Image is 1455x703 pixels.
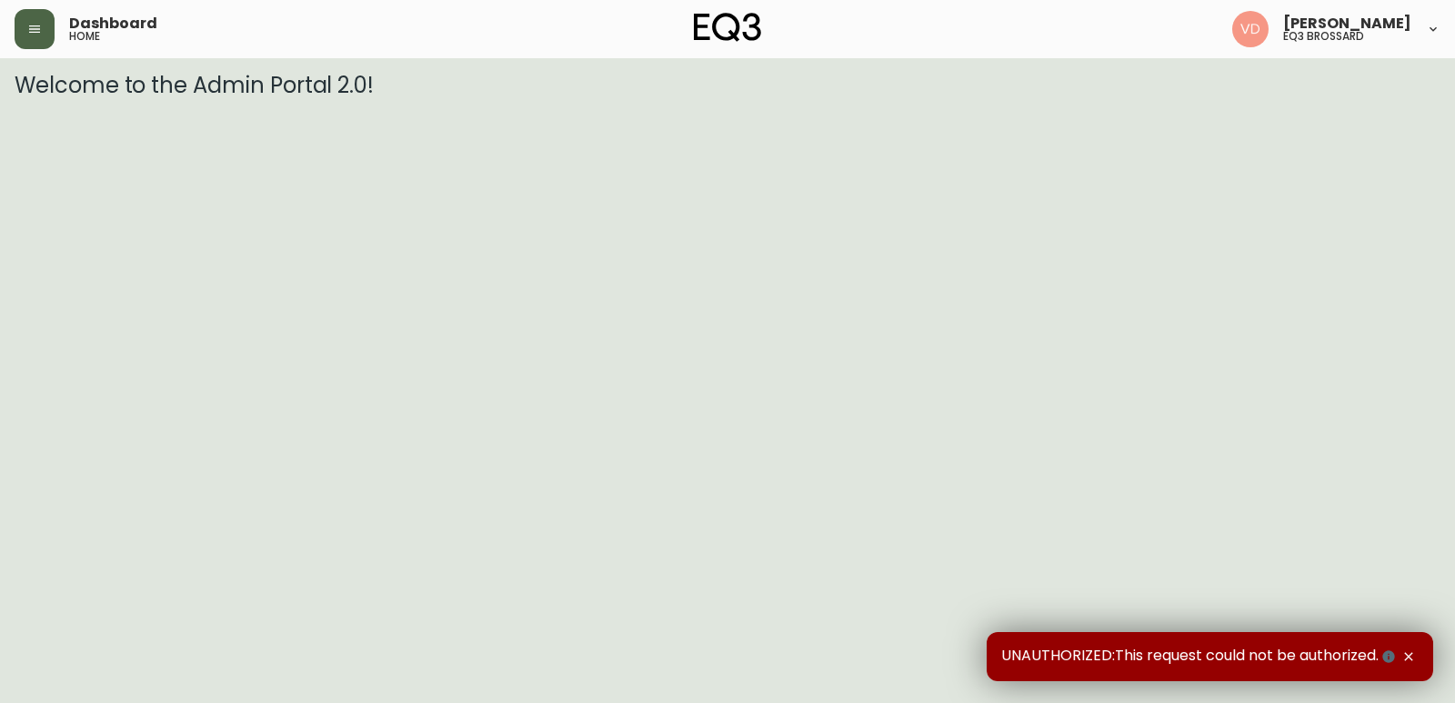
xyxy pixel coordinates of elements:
[69,31,100,42] h5: home
[694,13,761,42] img: logo
[15,73,1440,98] h3: Welcome to the Admin Portal 2.0!
[1283,16,1411,31] span: [PERSON_NAME]
[1283,31,1364,42] h5: eq3 brossard
[1001,647,1399,667] span: UNAUTHORIZED:This request could not be authorized.
[69,16,157,31] span: Dashboard
[1232,11,1269,47] img: 34cbe8de67806989076631741e6a7c6b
